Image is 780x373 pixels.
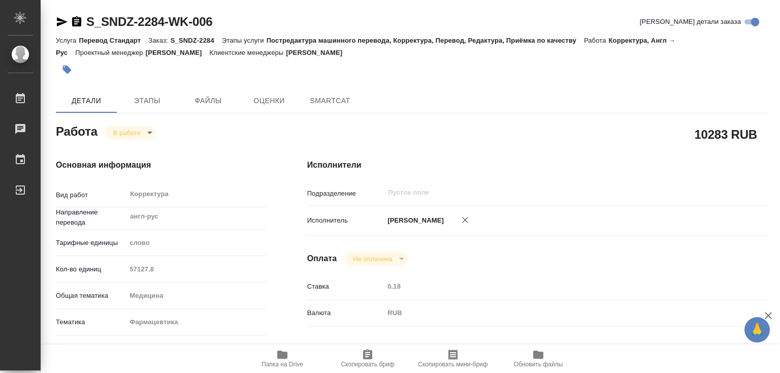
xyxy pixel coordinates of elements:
input: Пустое поле [126,262,266,276]
p: Тематика [56,317,126,327]
input: Пустое поле [387,186,706,199]
h4: Основная информация [56,159,267,171]
p: Перевод Стандарт [79,37,148,44]
span: SmartCat [306,95,354,107]
p: Клиентские менеджеры [210,49,286,56]
p: Подразделение [307,189,384,199]
a: S_SNDZ-2284-WK-006 [86,15,212,28]
span: Файлы [184,95,233,107]
span: Нотариальный заказ [71,344,135,354]
button: Скопировать мини-бриф [410,345,496,373]
span: Скопировать мини-бриф [418,361,487,368]
span: 🙏 [749,319,766,340]
button: Добавить тэг [56,58,78,81]
span: Папка на Drive [262,361,303,368]
button: Не оплачена [350,255,395,263]
div: слово [126,234,266,252]
span: [PERSON_NAME] детали заказа [640,17,741,27]
h4: Оплата [307,253,337,265]
p: Направление перевода [56,207,126,228]
p: Заказ: [148,37,170,44]
div: В работе [345,252,407,266]
button: Скопировать ссылку для ЯМессенджера [56,16,68,28]
p: Кол-во единиц [56,264,126,274]
p: [PERSON_NAME] [384,215,444,226]
p: Общая тематика [56,291,126,301]
div: В работе [105,126,156,140]
div: RUB [384,304,730,322]
span: Обновить файлы [514,361,563,368]
p: Исполнитель [307,215,384,226]
p: Этапы услуги [222,37,267,44]
button: Папка на Drive [240,345,325,373]
span: Этапы [123,95,172,107]
p: Работа [584,37,609,44]
span: Оценки [245,95,294,107]
span: Детали [62,95,111,107]
p: S_SNDZ-2284 [171,37,222,44]
button: Обновить файлы [496,345,581,373]
button: Скопировать бриф [325,345,410,373]
button: В работе [110,129,144,137]
div: Медицина [126,287,266,304]
h4: Дополнительно [307,343,769,355]
button: Удалить исполнителя [454,209,476,231]
p: Постредактура машинного перевода, Корректура, Перевод, Редактура, Приёмка по качеству [267,37,584,44]
span: Скопировать бриф [341,361,394,368]
p: Тарифные единицы [56,238,126,248]
button: Скопировать ссылку [71,16,83,28]
button: 🙏 [744,317,770,343]
h2: Работа [56,121,97,140]
p: [PERSON_NAME] [286,49,350,56]
input: Пустое поле [384,279,730,294]
p: [PERSON_NAME] [146,49,210,56]
p: Валюта [307,308,384,318]
h2: 10283 RUB [694,126,757,143]
p: Проектный менеджер [75,49,145,56]
p: Ставка [307,282,384,292]
div: Фармацевтика [126,314,266,331]
p: Услуга [56,37,79,44]
h4: Исполнители [307,159,769,171]
p: Вид работ [56,190,126,200]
